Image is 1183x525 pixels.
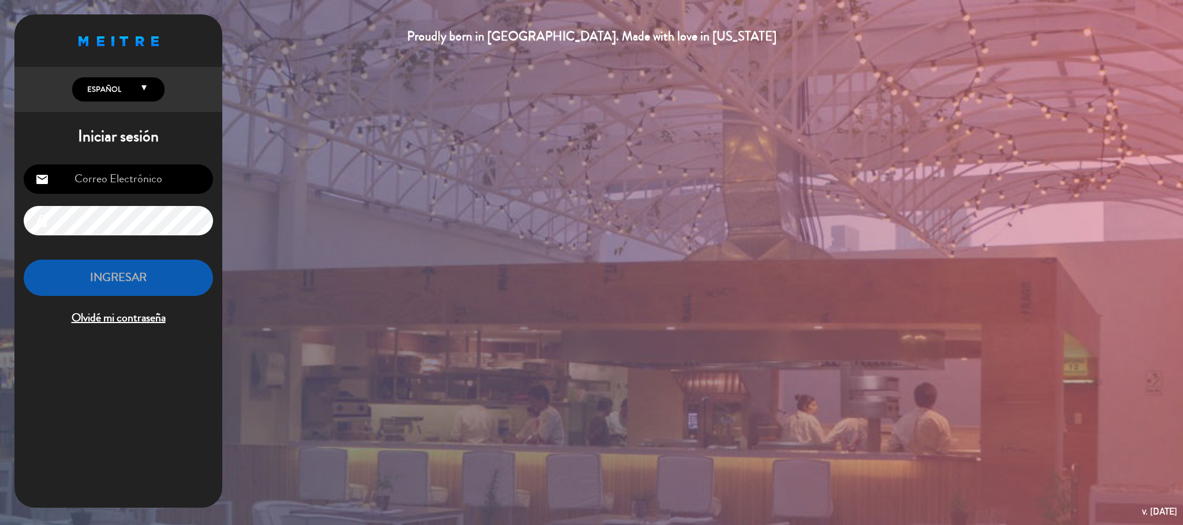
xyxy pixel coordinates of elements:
div: v. [DATE] [1142,504,1177,519]
span: Olvidé mi contraseña [24,309,213,328]
span: Español [84,84,121,95]
i: email [35,172,49,186]
input: Correo Electrónico [24,164,213,194]
h1: Iniciar sesión [14,127,222,147]
button: INGRESAR [24,260,213,296]
i: lock [35,214,49,228]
